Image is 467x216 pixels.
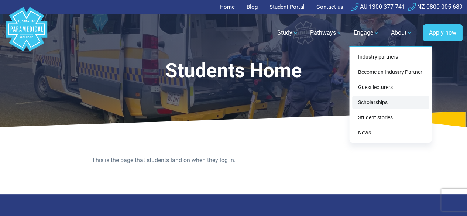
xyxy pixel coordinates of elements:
[408,3,463,10] a: NZ 0800 005 689
[349,46,432,143] div: Engage
[62,59,405,82] h1: Students Home
[306,23,346,43] a: Pathways
[352,111,429,124] a: Student stories
[273,23,303,43] a: Study
[92,156,375,165] p: This is the page that students land on when they log in.
[352,50,429,64] a: Industry partners
[423,24,463,41] a: Apply now
[352,96,429,109] a: Scholarships
[352,65,429,79] a: Become an Industry Partner
[351,3,405,10] a: AU 1300 377 741
[387,23,417,43] a: About
[352,80,429,94] a: Guest lecturers
[349,23,384,43] a: Engage
[352,126,429,140] a: News
[4,14,49,52] a: Australian Paramedical College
